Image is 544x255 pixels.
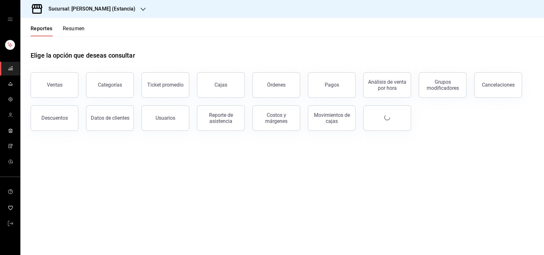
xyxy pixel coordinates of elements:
[252,72,300,98] button: Órdenes
[312,112,352,124] div: Movimientos de cajas
[308,72,356,98] button: Pagos
[308,105,356,131] button: Movimientos de cajas
[423,79,462,91] div: Grupos modificadores
[141,72,189,98] button: Ticket promedio
[367,79,407,91] div: Análisis de venta por hora
[197,72,245,98] a: Cajas
[474,72,522,98] button: Cancelaciones
[197,105,245,131] button: Reporte de asistencia
[41,115,68,121] div: Descuentos
[267,82,286,88] div: Órdenes
[63,25,85,36] button: Resumen
[419,72,467,98] button: Grupos modificadores
[86,105,134,131] button: Datos de clientes
[257,112,296,124] div: Costos y márgenes
[363,72,411,98] button: Análisis de venta por hora
[98,82,122,88] div: Categorías
[252,105,300,131] button: Costos y márgenes
[141,105,189,131] button: Usuarios
[43,5,135,13] h3: Sucursal: [PERSON_NAME] (Estancia)
[214,81,228,89] div: Cajas
[8,17,13,22] button: open drawer
[47,82,62,88] div: Ventas
[147,82,184,88] div: Ticket promedio
[325,82,339,88] div: Pagos
[91,115,129,121] div: Datos de clientes
[31,105,78,131] button: Descuentos
[482,82,515,88] div: Cancelaciones
[31,25,53,36] button: Reportes
[31,25,85,36] div: navigation tabs
[86,72,134,98] button: Categorías
[31,72,78,98] button: Ventas
[201,112,241,124] div: Reporte de asistencia
[31,51,135,60] h1: Elige la opción que deseas consultar
[156,115,175,121] div: Usuarios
